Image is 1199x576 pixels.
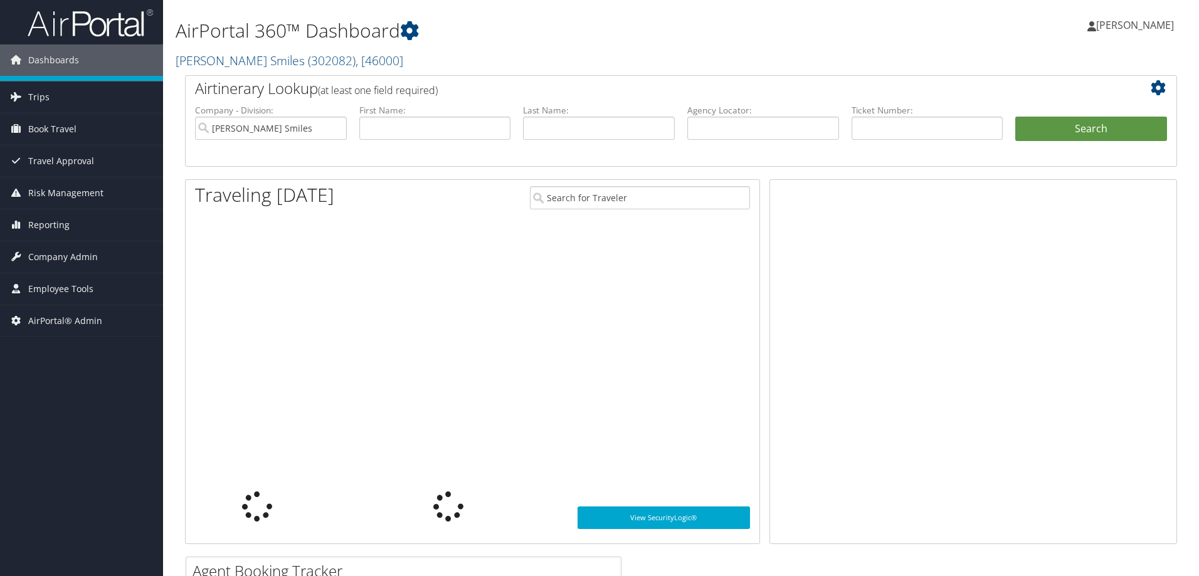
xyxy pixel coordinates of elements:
[356,52,403,69] span: , [ 46000 ]
[176,18,850,44] h1: AirPortal 360™ Dashboard
[28,305,102,337] span: AirPortal® Admin
[852,104,1003,117] label: Ticket Number:
[28,45,79,76] span: Dashboards
[28,113,77,145] span: Book Travel
[359,104,511,117] label: First Name:
[1087,6,1186,44] a: [PERSON_NAME]
[523,104,675,117] label: Last Name:
[195,182,334,208] h1: Traveling [DATE]
[195,78,1084,99] h2: Airtinerary Lookup
[28,145,94,177] span: Travel Approval
[28,241,98,273] span: Company Admin
[1015,117,1167,142] button: Search
[530,186,750,209] input: Search for Traveler
[308,52,356,69] span: ( 302082 )
[28,81,50,113] span: Trips
[687,104,839,117] label: Agency Locator:
[28,177,103,209] span: Risk Management
[176,52,403,69] a: [PERSON_NAME] Smiles
[578,506,750,529] a: View SecurityLogic®
[1096,18,1174,32] span: [PERSON_NAME]
[318,83,438,97] span: (at least one field required)
[28,8,153,38] img: airportal-logo.png
[28,209,70,241] span: Reporting
[195,104,347,117] label: Company - Division:
[28,273,93,305] span: Employee Tools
